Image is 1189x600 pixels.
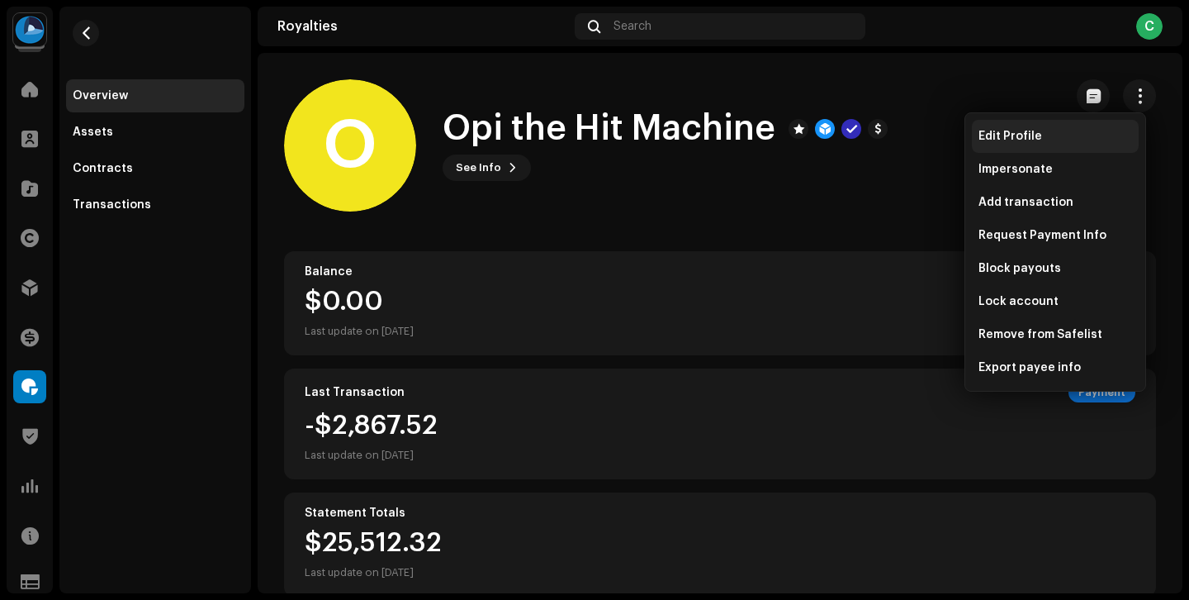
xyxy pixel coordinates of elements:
[305,507,1135,520] div: Statement Totals
[978,295,1059,308] span: Lock account
[284,493,1156,597] re-o-card-value: Statement Totals
[277,20,568,33] div: Royalties
[305,445,438,465] div: Last update on [DATE]
[613,20,651,33] span: Search
[1136,13,1163,40] div: C
[66,188,244,221] re-m-nav-item: Transactions
[66,79,244,112] re-m-nav-item: Overview
[978,163,1053,176] span: Impersonate
[978,361,1081,374] span: Export payee info
[978,196,1073,209] span: Add transaction
[284,79,416,212] div: O
[73,89,128,102] div: Overview
[13,13,46,46] img: 31a4402c-14a3-4296-bd18-489e15b936d7
[66,152,244,185] re-m-nav-item: Contracts
[443,110,775,148] h1: Opi the Hit Machine
[978,328,1102,341] span: Remove from Safelist
[66,116,244,149] re-m-nav-item: Assets
[305,386,405,399] div: Last Transaction
[443,155,531,181] button: See Info
[284,251,1156,355] re-o-card-value: Balance
[978,130,1042,143] span: Edit Profile
[305,321,414,341] div: Last update on [DATE]
[978,229,1106,242] span: Request Payment Info
[73,198,151,212] div: Transactions
[305,563,442,583] div: Last update on [DATE]
[73,126,113,139] div: Assets
[305,265,1135,279] div: Balance
[978,262,1061,275] span: Block payouts
[73,162,133,175] div: Contracts
[1068,383,1135,402] div: Payment
[456,151,501,184] span: See Info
